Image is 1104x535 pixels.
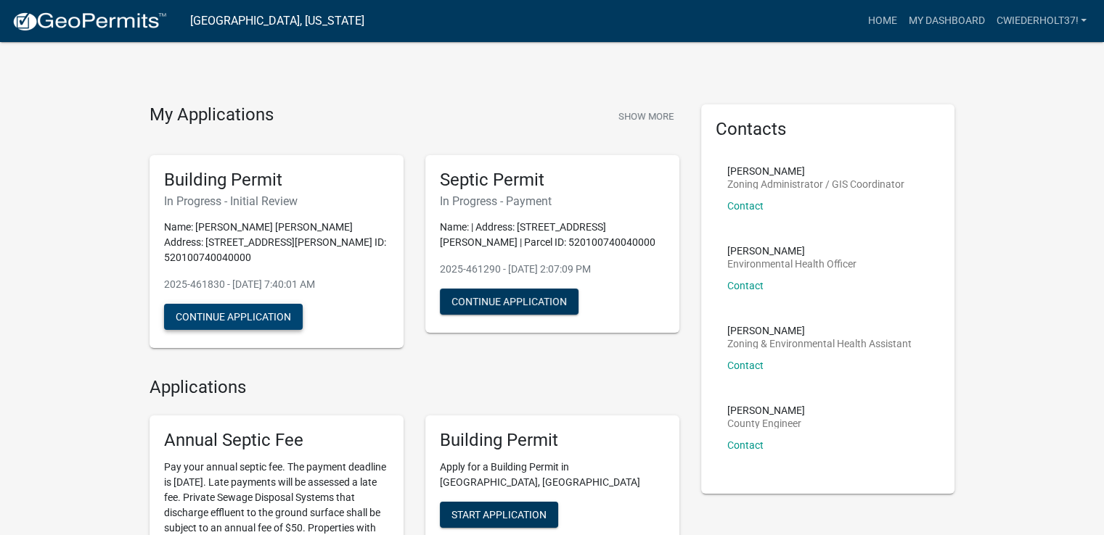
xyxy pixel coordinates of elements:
[164,194,389,208] h6: In Progress - Initial Review
[440,502,558,528] button: Start Application
[440,170,665,191] h5: Septic Permit
[727,200,764,212] a: Contact
[727,325,912,336] p: [PERSON_NAME]
[440,194,665,208] h6: In Progress - Payment
[150,377,679,398] h4: Applications
[164,430,389,451] h5: Annual Septic Fee
[727,439,764,451] a: Contact
[440,460,665,490] p: Apply for a Building Permit in [GEOGRAPHIC_DATA], [GEOGRAPHIC_DATA]
[727,405,805,415] p: [PERSON_NAME]
[190,9,364,33] a: [GEOGRAPHIC_DATA], [US_STATE]
[990,7,1092,35] a: CWiederholt37!
[902,7,990,35] a: My Dashboard
[727,339,912,349] p: Zoning & Environmental Health Assistant
[440,289,578,315] button: Continue Application
[716,119,941,140] h5: Contacts
[440,262,665,277] p: 2025-461290 - [DATE] 2:07:09 PM
[727,179,904,189] p: Zoning Administrator / GIS Coordinator
[451,509,547,521] span: Start Application
[727,246,856,256] p: [PERSON_NAME]
[613,104,679,128] button: Show More
[862,7,902,35] a: Home
[727,360,764,371] a: Contact
[164,304,303,330] button: Continue Application
[727,280,764,291] a: Contact
[727,166,904,176] p: [PERSON_NAME]
[164,170,389,191] h5: Building Permit
[727,259,856,269] p: Environmental Health Officer
[440,430,665,451] h5: Building Permit
[150,104,274,126] h4: My Applications
[727,418,805,428] p: County Engineer
[440,220,665,250] p: Name: | Address: [STREET_ADDRESS][PERSON_NAME] | Parcel ID: 520100740040000
[164,277,389,292] p: 2025-461830 - [DATE] 7:40:01 AM
[164,220,389,265] p: Name: [PERSON_NAME] [PERSON_NAME] Address: [STREET_ADDRESS][PERSON_NAME] ID: 520100740040000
